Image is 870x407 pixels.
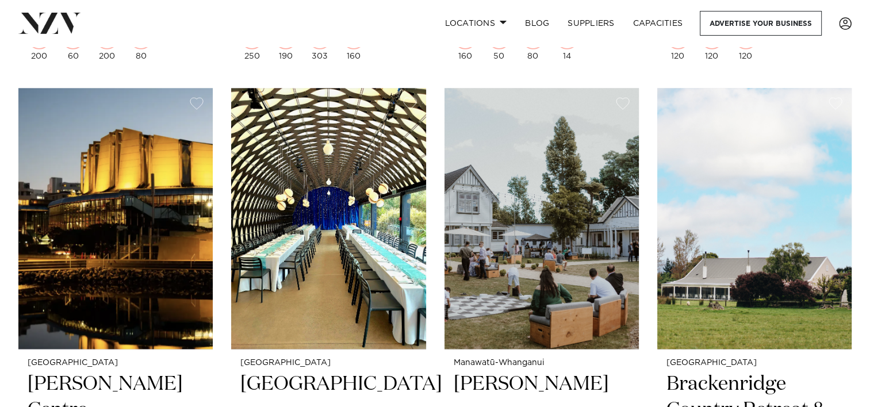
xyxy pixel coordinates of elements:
small: Manawatū-Whanganui [454,359,630,367]
a: Locations [435,11,516,36]
small: [GEOGRAPHIC_DATA] [240,359,416,367]
a: SUPPLIERS [558,11,623,36]
a: BLOG [516,11,558,36]
small: [GEOGRAPHIC_DATA] [666,359,842,367]
a: Capacities [624,11,692,36]
a: Advertise your business [700,11,822,36]
img: nzv-logo.png [18,13,81,33]
small: [GEOGRAPHIC_DATA] [28,359,204,367]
